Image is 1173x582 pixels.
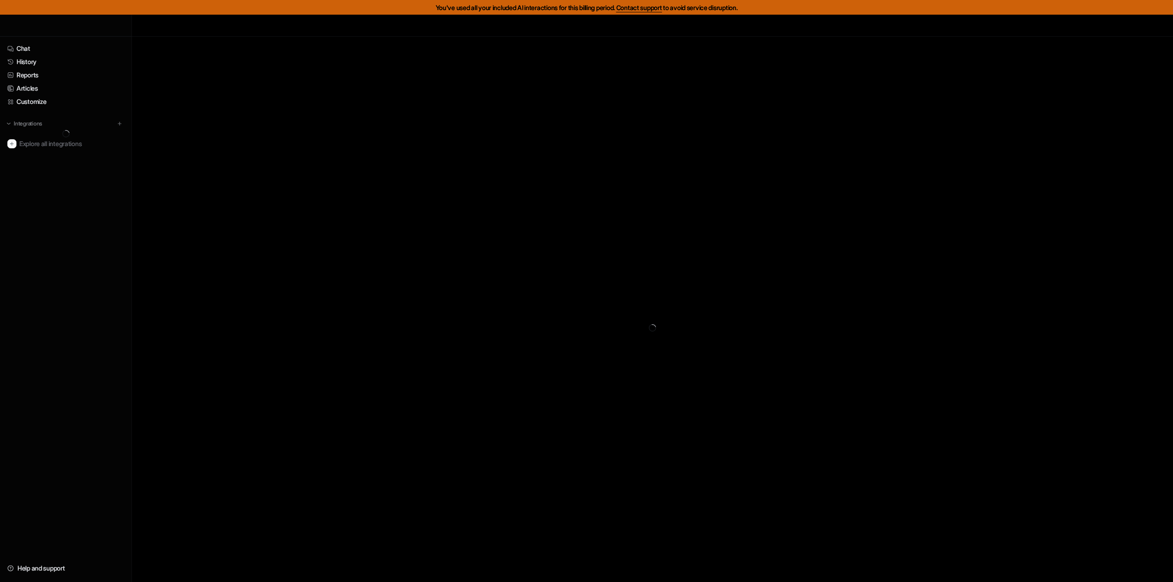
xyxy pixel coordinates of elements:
a: Customize [4,95,128,108]
img: explore all integrations [7,139,16,148]
a: Reports [4,69,128,82]
span: Explore all integrations [19,136,124,151]
span: Contact support [616,4,662,11]
a: Explore all integrations [4,137,128,150]
a: Help and support [4,562,128,575]
img: menu_add.svg [116,120,123,127]
img: expand menu [5,120,12,127]
a: Articles [4,82,128,95]
button: Integrations [4,119,45,128]
p: Integrations [14,120,42,127]
a: History [4,55,128,68]
a: Chat [4,42,128,55]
